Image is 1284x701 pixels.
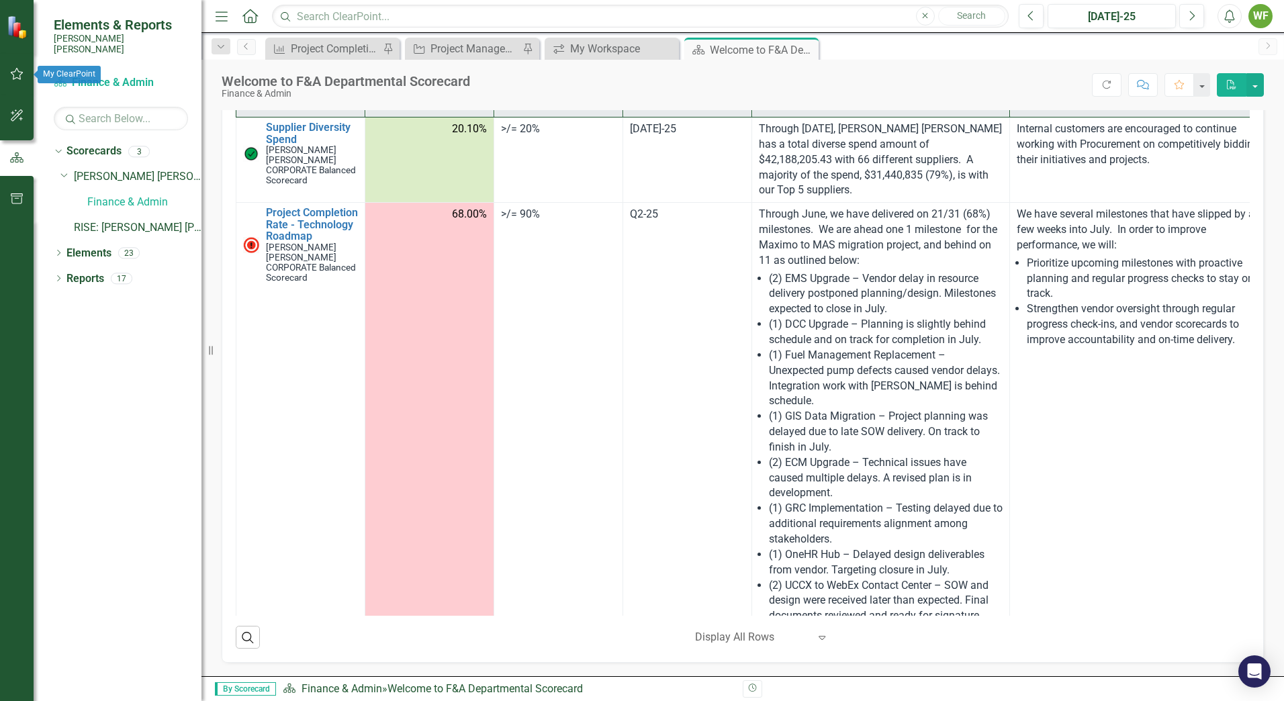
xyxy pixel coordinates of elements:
input: Search Below... [54,107,188,130]
li: (1) Fuel Management Replacement – Unexpected pump defects caused vendor delays. Integration work ... [769,348,1003,409]
small: [PERSON_NAME] [PERSON_NAME] [54,33,188,55]
div: [DATE]-25 [630,122,745,137]
div: 23 [118,247,140,259]
a: Finance & Admin [54,75,188,91]
div: » [283,682,733,697]
a: Project Completion Rate - Technology Roadmap [269,40,379,57]
button: WF [1248,4,1273,28]
span: >/= 20% [501,122,540,135]
div: My ClearPoint [38,66,101,83]
li: (1) DCC Upgrade – Planning is slightly behind schedule and on track for completion in July. [769,317,1003,348]
div: My Workspace [570,40,676,57]
a: Project Completion Rate - Technology Roadmap [266,207,358,242]
td: Double-Click to Edit [494,118,623,203]
a: Project Management: Technology Roadmap [408,40,519,57]
li: Strengthen vendor oversight through regular progress check-ins, and vendor scorecards to improve ... [1027,301,1260,348]
input: Search ClearPoint... [272,5,1009,28]
div: Welcome to F&A Departmental Scorecard [710,42,815,58]
div: [DATE]-25 [1052,9,1171,25]
a: Elements [66,246,111,261]
img: Not Meeting Target [243,237,259,253]
img: ClearPoint Strategy [7,15,30,39]
span: 20.10% [452,122,487,137]
a: Supplier Diversity Spend [266,122,358,145]
span: [PERSON_NAME] [PERSON_NAME] CORPORATE Balanced Scorecard [266,242,356,283]
div: 3 [128,146,150,157]
span: Elements & Reports [54,17,188,33]
td: Double-Click to Edit Right Click for Context Menu [236,203,365,631]
button: [DATE]-25 [1048,4,1176,28]
a: Finance & Admin [87,195,201,210]
div: Project Management: Technology Roadmap [430,40,519,57]
a: [PERSON_NAME] [PERSON_NAME] CORPORATE Balanced Scorecard [74,169,201,185]
li: (1) GIS Data Migration – Project planning was delayed due to late SOW delivery. On track to finis... [769,409,1003,455]
li: Prioritize upcoming milestones with proactive planning and regular progress checks to stay on track. [1027,256,1260,302]
img: On Target [243,146,259,162]
span: 68.00% [452,207,487,222]
span: Search [957,10,986,21]
td: Double-Click to Edit [752,203,1010,631]
div: 17 [111,273,132,284]
div: Q2-25 [630,207,745,222]
td: Double-Click to Edit [752,118,1010,203]
a: Finance & Admin [302,682,382,695]
div: Finance & Admin [222,89,470,99]
td: Double-Click to Edit [494,203,623,631]
td: Double-Click to Edit [1010,203,1268,631]
span: By Scorecard [215,682,276,696]
p: Through [DATE], [PERSON_NAME] [PERSON_NAME] has a total diverse spend amount of $42,188,205.43 wi... [759,122,1003,198]
a: RISE: [PERSON_NAME] [PERSON_NAME] Recognizing Innovation, Safety and Excellence [74,220,201,236]
li: (2) ECM Upgrade – Technical issues have caused multiple delays. A revised plan is in development. [769,455,1003,502]
p: We have several milestones that have slipped by a few weeks into July. In order to improve perfor... [1017,207,1260,253]
span: [PERSON_NAME] [PERSON_NAME] CORPORATE Balanced Scorecard [266,144,356,185]
a: Reports [66,271,104,287]
div: Open Intercom Messenger [1238,655,1271,688]
a: Scorecards [66,144,122,159]
p: Through June, we have delivered on 21/31 (68%) milestones. We are ahead one 1 milestone for the M... [759,207,1003,268]
div: Welcome to F&A Departmental Scorecard [387,682,583,695]
span: >/= 90% [501,207,540,220]
td: Double-Click to Edit [1010,118,1268,203]
li: (1) GRC Implementation – Testing delayed due to additional requirements alignment among stakehold... [769,501,1003,547]
li: (2) EMS Upgrade – Vendor delay in resource delivery postponed planning/design. Milestones expecte... [769,271,1003,318]
td: Double-Click to Edit Right Click for Context Menu [236,118,365,203]
p: Internal customers are encouraged to continue working with Procurement on competitively bidding t... [1017,122,1260,168]
div: Welcome to F&A Departmental Scorecard [222,74,470,89]
a: My Workspace [548,40,676,57]
td: Double-Click to Edit [365,203,494,631]
li: (2) UCCX to WebEx Contact Center – SOW and design were received later than expected. Final docume... [769,578,1003,624]
div: Project Completion Rate - Technology Roadmap [291,40,379,57]
button: Search [938,7,1005,26]
li: (1) OneHR Hub – Delayed design deliverables from vendor. Targeting closure in July. [769,547,1003,578]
